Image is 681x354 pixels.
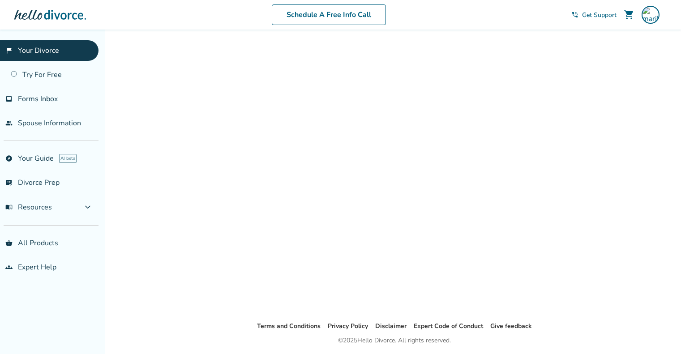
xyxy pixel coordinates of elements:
span: AI beta [59,154,77,163]
span: shopping_basket [5,239,13,247]
span: flag_2 [5,47,13,54]
span: menu_book [5,204,13,211]
div: © 2025 Hello Divorce. All rights reserved. [338,335,451,346]
span: explore [5,155,13,162]
span: Get Support [582,11,617,19]
img: marika.cannon@gmail.com [642,6,660,24]
a: Expert Code of Conduct [414,322,483,330]
span: list_alt_check [5,179,13,186]
span: phone_in_talk [571,11,578,18]
span: expand_more [82,202,93,213]
span: groups [5,264,13,271]
a: Terms and Conditions [257,322,321,330]
a: Schedule A Free Info Call [272,4,386,25]
span: shopping_cart [624,9,634,20]
span: Resources [5,202,52,212]
span: inbox [5,95,13,102]
li: Disclaimer [375,321,407,332]
a: Privacy Policy [328,322,368,330]
li: Give feedback [490,321,532,332]
span: Forms Inbox [18,94,58,104]
a: phone_in_talkGet Support [571,11,617,19]
span: people [5,119,13,127]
